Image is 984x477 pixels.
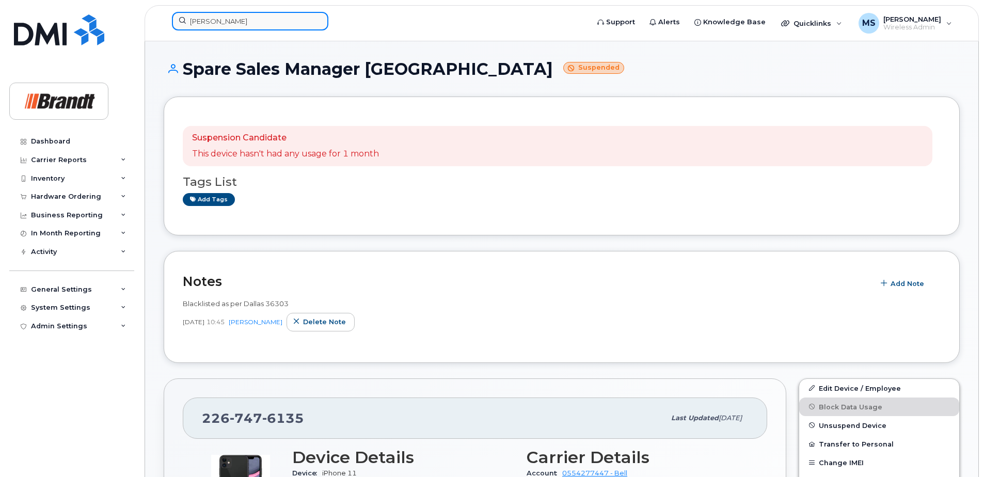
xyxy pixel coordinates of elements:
[563,62,624,74] small: Suspended
[719,414,742,422] span: [DATE]
[799,416,959,435] button: Unsuspend Device
[262,410,304,426] span: 6135
[799,379,959,397] a: Edit Device / Employee
[202,410,304,426] span: 226
[562,469,627,477] a: 0554277447 - Bell
[799,453,959,472] button: Change IMEI
[527,469,562,477] span: Account
[292,448,514,467] h3: Device Details
[183,299,289,308] span: Blacklisted as per Dallas 36303
[207,317,225,326] span: 10:45
[183,176,941,188] h3: Tags List
[874,274,933,293] button: Add Note
[230,410,262,426] span: 747
[183,193,235,206] a: Add tags
[164,60,960,78] h1: Spare Sales Manager [GEOGRAPHIC_DATA]
[527,448,749,467] h3: Carrier Details
[819,421,886,429] span: Unsuspend Device
[292,469,322,477] span: Device
[891,279,924,289] span: Add Note
[799,397,959,416] button: Block Data Usage
[183,317,204,326] span: [DATE]
[303,317,346,327] span: Delete note
[671,414,719,422] span: Last updated
[192,132,379,144] p: Suspension Candidate
[192,148,379,160] p: This device hasn't had any usage for 1 month
[322,469,357,477] span: iPhone 11
[183,274,869,289] h2: Notes
[287,313,355,331] button: Delete note
[799,435,959,453] button: Transfer to Personal
[229,318,282,326] a: [PERSON_NAME]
